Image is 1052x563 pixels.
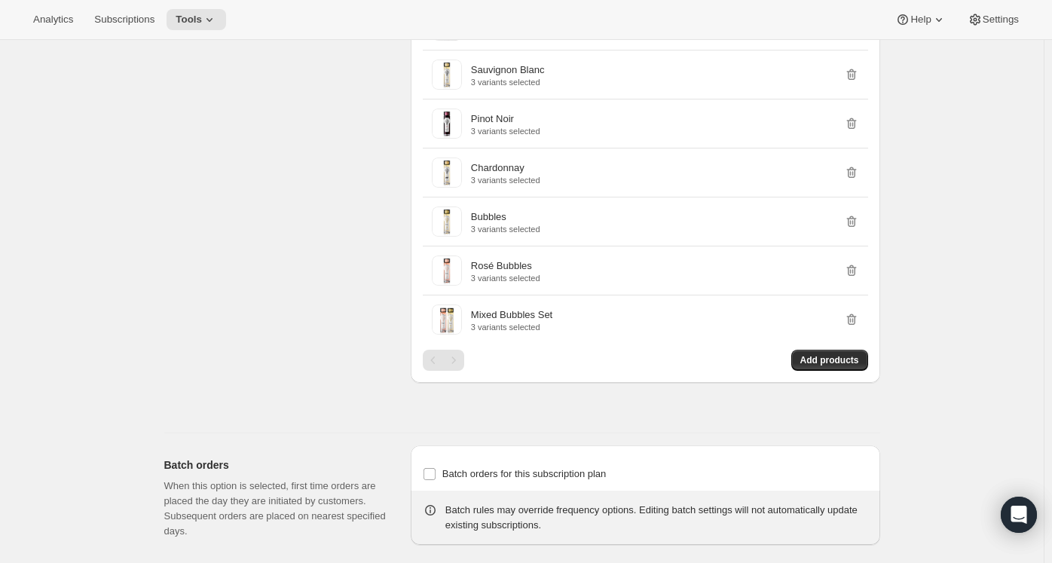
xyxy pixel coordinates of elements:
img: Bubbles [432,207,462,237]
p: 3 variants selected [471,127,540,136]
p: Pinot Noir [471,112,514,127]
button: Tools [167,9,226,30]
nav: Pagination [423,350,464,371]
p: 3 variants selected [471,274,540,283]
p: 3 variants selected [471,225,540,234]
p: Mixed Bubbles Set [471,308,552,323]
span: Add products [800,354,859,366]
p: Sauvignon Blanc [471,63,545,78]
button: Help [886,9,955,30]
p: 3 variants selected [471,323,552,332]
span: Subscriptions [94,14,154,26]
p: 3 variants selected [471,78,545,87]
div: Open Intercom Messenger [1001,497,1037,533]
button: Analytics [24,9,82,30]
p: Chardonnay [471,161,524,176]
span: Settings [983,14,1019,26]
span: Help [910,14,931,26]
img: Pinot Noir [432,109,462,139]
img: Mixed Bubbles Set [432,304,462,335]
span: Analytics [33,14,73,26]
p: 3 variants selected [471,176,540,185]
p: Rosé Bubbles [471,259,532,274]
button: Add products [791,350,868,371]
button: Subscriptions [85,9,164,30]
span: Tools [176,14,202,26]
span: Batch orders for this subscription plan [442,468,607,479]
img: Sauvignon Blanc [432,60,462,90]
p: Bubbles [471,210,506,225]
p: When this option is selected, first time orders are placed the day they are initiated by customer... [164,479,387,539]
img: Rosé Bubbles [432,255,462,286]
h2: Batch orders [164,457,387,473]
img: Chardonnay [432,158,462,188]
div: Batch rules may override frequency options. Editing batch settings will not automatically update ... [445,503,868,533]
button: Settings [959,9,1028,30]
